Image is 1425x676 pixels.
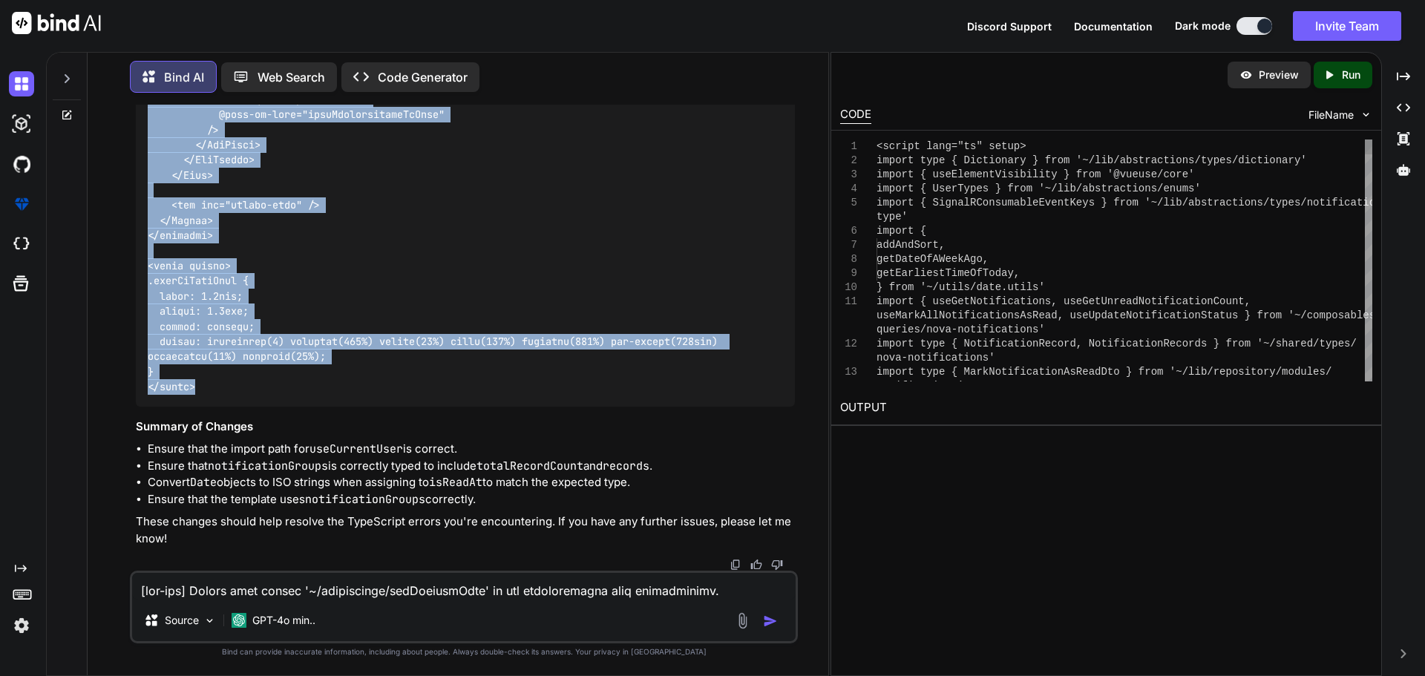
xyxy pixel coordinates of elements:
code: notificationGroups [305,492,425,507]
span: queries/nova-notifications' [877,324,1045,335]
span: onStatus } from '~/composables/ [1188,309,1381,321]
p: GPT-4o min.. [252,613,315,628]
span: getEarliestTimeOfToday, [877,267,1020,279]
span: useMarkAllNotificationsAsRead, useUpdateNotificati [877,309,1188,321]
code: totalRecordCount [476,459,583,473]
span: Dark mode [1175,19,1231,33]
div: 11 [840,295,857,309]
li: Convert objects to ISO strings when assigning to to match the expected type. [148,474,795,491]
code: records [603,459,649,473]
div: 10 [840,280,857,295]
div: CODE [840,106,871,124]
p: Source [165,613,199,628]
img: like [750,559,762,571]
img: dislike [771,559,783,571]
span: import { SignalRConsumableEventKeys } from '~/lib/ [877,197,1188,209]
p: Bind can provide inaccurate information, including about people. Always double-check its answers.... [130,646,798,657]
span: import { UserTypes } from '~/lib/abstractions/enum [877,183,1188,194]
p: Code Generator [378,68,468,86]
span: getDateOfAWeekAgo, [877,253,989,265]
img: Pick Models [203,614,216,627]
img: chevron down [1360,108,1372,121]
div: 7 [840,238,857,252]
span: addAndSort, [877,239,945,251]
span: } from '~/utils/date.utils' [877,281,1045,293]
span: import type { MarkNotificationAsReadDto } from '~/ [877,366,1188,378]
img: preview [1239,68,1253,82]
span: FileName [1308,108,1354,122]
p: Bind AI [164,68,204,86]
li: Ensure that is correctly typed to include and . [148,458,795,475]
span: import type { NotificationRecord, NotificationReco [877,338,1188,350]
img: darkAi-studio [9,111,34,137]
span: import { useElementVisibility } from '@vueuse/core [877,168,1188,180]
span: s/types/dictionary' [1188,154,1307,166]
p: Run [1342,68,1360,82]
div: 6 [840,224,857,238]
div: 3 [840,168,857,182]
div: 9 [840,266,857,280]
h2: OUTPUT [831,390,1381,425]
code: Date [190,475,217,490]
div: 8 [840,252,857,266]
span: lib/repository/modules/ [1188,366,1331,378]
span: abstractions/types/notifications. [1188,197,1394,209]
span: ' [1188,168,1194,180]
img: cloudideIcon [9,232,34,257]
span: notifications' [877,380,964,392]
div: 12 [840,337,857,351]
span: import { useGetNotifications, useGetUnreadNotifica [877,295,1188,307]
div: 1 [840,140,857,154]
p: Web Search [258,68,325,86]
span: type' [877,211,908,223]
div: 5 [840,196,857,210]
p: These changes should help resolve the TypeScript errors you're encountering. If you have any furt... [136,513,795,547]
img: darkChat [9,71,34,96]
span: rds } from '~/shared/types/ [1188,338,1357,350]
li: Ensure that the template uses correctly. [148,491,795,508]
span: Documentation [1074,20,1153,33]
img: copy [730,559,741,571]
code: isReadAt [429,475,482,490]
button: Discord Support [967,19,1052,34]
p: Preview [1259,68,1299,82]
span: <script lang="ts" setup> [877,140,1026,152]
span: import { [877,225,926,237]
img: icon [763,614,778,629]
span: nova-notifications' [877,352,995,364]
code: useCurrentUser [309,442,403,456]
span: s' [1188,183,1201,194]
div: 4 [840,182,857,196]
img: Bind AI [12,12,101,34]
div: 2 [840,154,857,168]
span: tionCount, [1188,295,1251,307]
span: import type { Dictionary } from '~/lib/abstraction [877,154,1188,166]
h3: Summary of Changes [136,419,795,436]
span: Discord Support [967,20,1052,33]
img: premium [9,191,34,217]
div: 13 [840,365,857,379]
img: GPT-4o mini [232,613,246,628]
button: Documentation [1074,19,1153,34]
img: githubDark [9,151,34,177]
button: Invite Team [1293,11,1401,41]
li: Ensure that the import path for is correct. [148,441,795,458]
code: notificationGroups [208,459,328,473]
img: settings [9,613,34,638]
img: attachment [734,612,751,629]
